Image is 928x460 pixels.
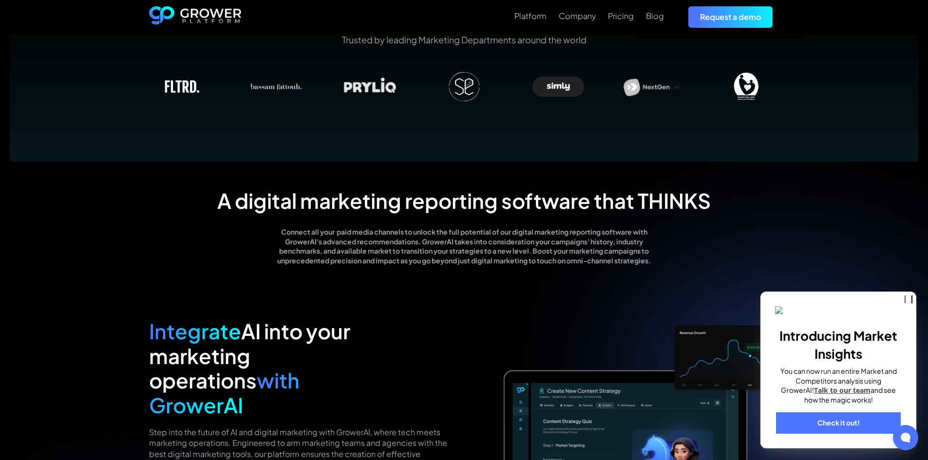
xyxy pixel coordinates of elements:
a: Blog [646,10,664,22]
button: close [905,295,912,303]
img: _p793ks5ak-banner [775,306,902,315]
div: Platform [514,11,547,20]
a: Pricing [608,10,634,22]
div: Blog [646,11,664,20]
b: Introducing Market Insights [779,328,897,361]
div: Pricing [608,11,634,20]
a: Company [559,10,596,22]
span: Integrate [149,318,241,344]
div: Company [559,11,596,20]
p: Connect all your paid media channels to unlock the full potential of our digital marketing report... [277,227,651,265]
a: Talk to our team [814,386,871,395]
a: Request a demo [688,6,773,27]
p: Trusted by leading Marketing Departments around the world [135,34,793,46]
a: Platform [514,10,547,22]
p: You can now run an entire Market and Competitors analysis using GrowerAI! and see how the magic w... [775,367,902,405]
h2: A digital marketing reporting software that THINKS [217,188,711,213]
h2: AI into your marketing operations [149,319,372,417]
a: Check it out! [776,412,901,434]
a: home [149,6,242,28]
span: with GrowerAI [149,367,300,417]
